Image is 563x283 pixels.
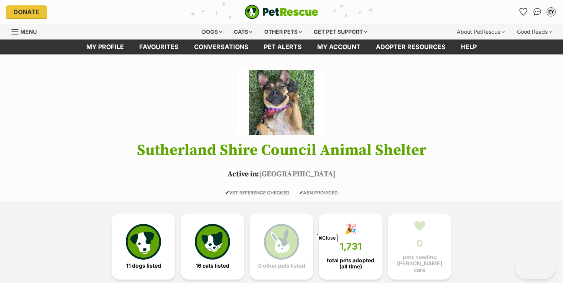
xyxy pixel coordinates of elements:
div: Dogs [197,24,227,39]
span: 0 [416,238,423,249]
span: 11 dogs listed [126,263,161,269]
a: Donate [6,5,47,18]
div: 💚 [413,220,426,232]
img: chat-41dd97257d64d25036548639549fe6c8038ab92f7586957e7f3b1b290dea8141.svg [533,8,542,16]
div: ZY [547,8,555,16]
button: My account [545,6,557,18]
span: ABN PROVIDED [299,190,338,196]
a: Pet alerts [256,39,309,54]
ul: Account quick links [517,6,557,18]
div: Get pet support [308,24,372,39]
div: Good Reads [512,24,557,39]
div: Other pets [259,24,307,39]
a: My account [309,39,368,54]
a: 11 dogs listed [112,214,175,280]
iframe: Advertisement [142,245,421,279]
a: PetRescue [245,5,318,19]
icon: ✔ [225,190,229,196]
img: Sutherland Shire Council Animal Shelter [238,70,325,135]
a: Adopter resources [368,39,453,54]
div: Cats [229,24,258,39]
img: petrescue-icon-eee76f85a60ef55c4a1927667547b313a7c0e82042636edf73dce9c88f694885.svg [126,224,161,259]
iframe: Help Scout Beacon - Open [515,256,555,279]
a: 🎉 1,731 total pets adopted (all time) [319,214,382,280]
a: Help [453,39,484,54]
img: cat-icon-068c71abf8fe30c970a85cd354bc8e23425d12f6e8612795f06af48be43a487a.svg [195,224,230,259]
a: conversations [186,39,256,54]
a: My profile [79,39,132,54]
a: 💚 0 pets needing [PERSON_NAME] care [388,214,451,280]
img: bunny-icon-b786713a4a21a2fe6d13e954f4cb29d131f1b31f8a74b52ca2c6d2999bc34bbe.svg [264,224,299,259]
span: Active in: [227,169,259,179]
a: Conversations [531,6,543,18]
a: Menu [12,24,42,38]
a: Favourites [132,39,186,54]
img: logo-e224e6f780fb5917bec1dbf3a21bbac754714ae5b6737aabdf751b685950b380.svg [245,5,318,19]
span: VET REFERENCE CHECKED [225,190,290,196]
span: Close [317,234,337,242]
a: Favourites [517,6,530,18]
span: Menu [20,28,37,35]
a: 0 other pets listed [250,214,313,280]
a: 16 cats listed [181,214,244,280]
icon: ✔ [299,190,303,196]
div: 🎉 [344,223,357,235]
div: About PetRescue [451,24,510,39]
